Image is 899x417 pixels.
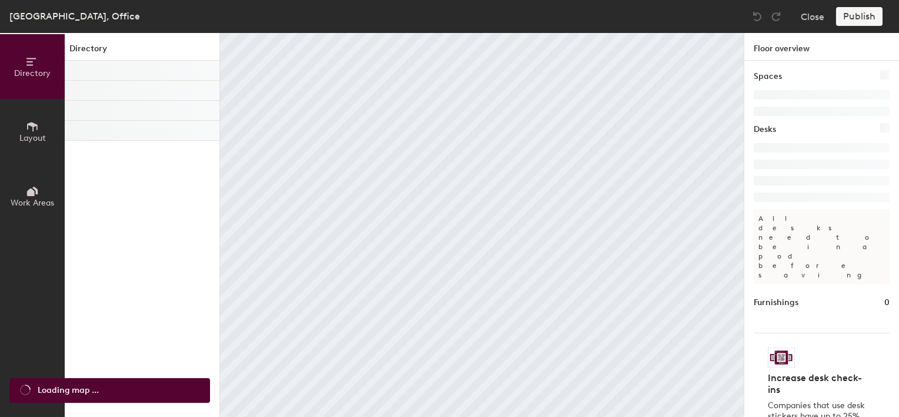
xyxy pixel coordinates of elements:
img: Redo [770,11,782,22]
h1: 0 [884,296,890,309]
h1: Spaces [754,70,782,83]
span: Layout [19,133,46,143]
canvas: Map [220,33,744,417]
button: Close [801,7,824,26]
span: Loading map ... [38,384,99,397]
h1: Floor overview [744,33,899,61]
h4: Increase desk check-ins [768,372,868,396]
div: [GEOGRAPHIC_DATA], Office [9,9,140,24]
h1: Furnishings [754,296,798,309]
span: Directory [14,68,51,78]
h1: Desks [754,123,776,136]
span: Work Areas [11,198,54,208]
p: All desks need to be in a pod before saving [754,209,890,284]
img: Undo [751,11,763,22]
img: Sticker logo [768,347,795,368]
h1: Directory [65,42,219,61]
